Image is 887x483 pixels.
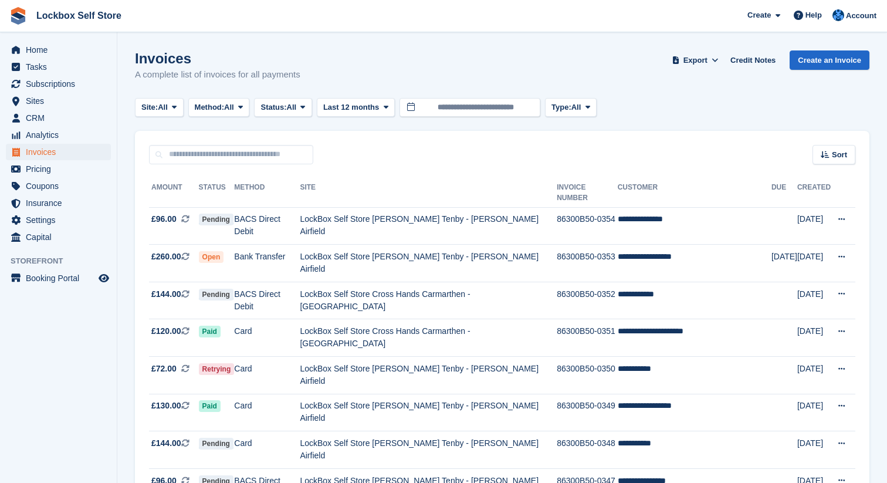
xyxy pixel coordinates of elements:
[149,178,199,208] th: Amount
[300,178,557,208] th: Site
[317,98,395,117] button: Last 12 months
[6,110,111,126] a: menu
[797,282,831,319] td: [DATE]
[199,400,221,412] span: Paid
[260,102,286,113] span: Status:
[6,212,111,228] a: menu
[557,207,618,245] td: 86300B50-0354
[234,431,300,469] td: Card
[557,431,618,469] td: 86300B50-0348
[832,149,847,161] span: Sort
[287,102,297,113] span: All
[669,50,721,70] button: Export
[797,245,831,282] td: [DATE]
[6,93,111,109] a: menu
[300,282,557,319] td: LockBox Self Store Cross Hands Carmarthen - [GEOGRAPHIC_DATA]
[797,431,831,469] td: [DATE]
[790,50,869,70] a: Create an Invoice
[135,68,300,82] p: A complete list of invoices for all payments
[158,102,168,113] span: All
[6,76,111,92] a: menu
[254,98,312,117] button: Status: All
[6,59,111,75] a: menu
[323,102,379,113] span: Last 12 months
[797,207,831,245] td: [DATE]
[797,394,831,431] td: [DATE]
[557,357,618,394] td: 86300B50-0350
[195,102,225,113] span: Method:
[832,9,844,21] img: Naomi Davies
[26,76,96,92] span: Subscriptions
[26,144,96,160] span: Invoices
[300,319,557,357] td: LockBox Self Store Cross Hands Carmarthen - [GEOGRAPHIC_DATA]
[797,178,831,208] th: Created
[797,357,831,394] td: [DATE]
[6,144,111,160] a: menu
[26,212,96,228] span: Settings
[224,102,234,113] span: All
[557,319,618,357] td: 86300B50-0351
[26,110,96,126] span: CRM
[618,178,771,208] th: Customer
[300,245,557,282] td: LockBox Self Store [PERSON_NAME] Tenby - [PERSON_NAME] Airfield
[11,255,117,267] span: Storefront
[199,251,224,263] span: Open
[571,102,581,113] span: All
[557,245,618,282] td: 86300B50-0353
[26,127,96,143] span: Analytics
[188,98,250,117] button: Method: All
[234,245,300,282] td: Bank Transfer
[683,55,707,66] span: Export
[551,102,571,113] span: Type:
[6,270,111,286] a: menu
[234,357,300,394] td: Card
[151,437,181,450] span: £144.00
[26,93,96,109] span: Sites
[26,270,96,286] span: Booking Portal
[234,178,300,208] th: Method
[26,42,96,58] span: Home
[151,213,177,225] span: £96.00
[151,251,181,263] span: £260.00
[771,245,797,282] td: [DATE]
[151,288,181,300] span: £144.00
[151,400,181,412] span: £130.00
[135,50,300,66] h1: Invoices
[300,431,557,469] td: LockBox Self Store [PERSON_NAME] Tenby - [PERSON_NAME] Airfield
[26,59,96,75] span: Tasks
[26,161,96,177] span: Pricing
[135,98,184,117] button: Site: All
[6,195,111,211] a: menu
[199,326,221,337] span: Paid
[797,319,831,357] td: [DATE]
[97,271,111,285] a: Preview store
[234,207,300,245] td: BACS Direct Debit
[557,282,618,319] td: 86300B50-0352
[805,9,822,21] span: Help
[6,127,111,143] a: menu
[199,214,233,225] span: Pending
[300,207,557,245] td: LockBox Self Store [PERSON_NAME] Tenby - [PERSON_NAME] Airfield
[6,161,111,177] a: menu
[151,325,181,337] span: £120.00
[6,178,111,194] a: menu
[300,357,557,394] td: LockBox Self Store [PERSON_NAME] Tenby - [PERSON_NAME] Airfield
[26,229,96,245] span: Capital
[151,363,177,375] span: £72.00
[26,178,96,194] span: Coupons
[199,438,233,450] span: Pending
[771,178,797,208] th: Due
[557,394,618,431] td: 86300B50-0349
[199,178,235,208] th: Status
[234,319,300,357] td: Card
[846,10,876,22] span: Account
[300,394,557,431] td: LockBox Self Store [PERSON_NAME] Tenby - [PERSON_NAME] Airfield
[557,178,618,208] th: Invoice Number
[6,229,111,245] a: menu
[141,102,158,113] span: Site:
[234,394,300,431] td: Card
[9,7,27,25] img: stora-icon-8386f47178a22dfd0bd8f6a31ec36ba5ce8667c1dd55bd0f319d3a0aa187defe.svg
[747,9,771,21] span: Create
[726,50,780,70] a: Credit Notes
[32,6,126,25] a: Lockbox Self Store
